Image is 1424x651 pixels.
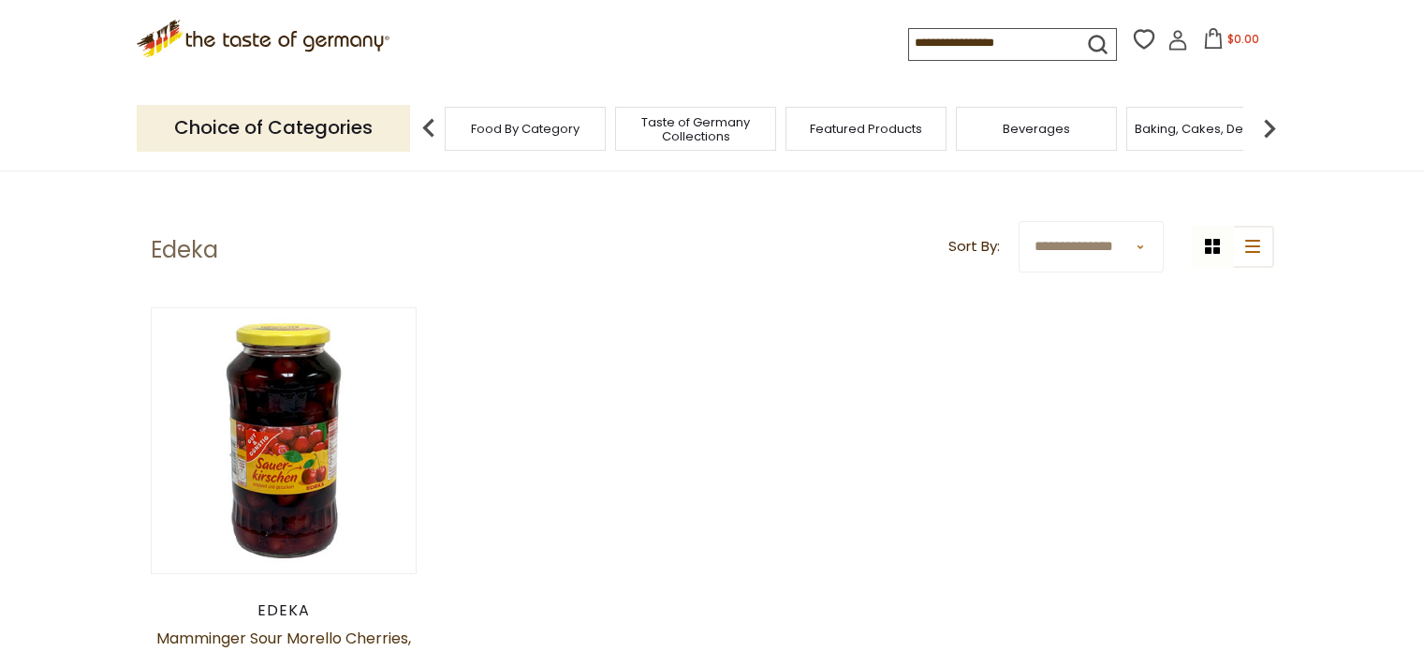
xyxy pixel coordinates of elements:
[1003,122,1070,136] a: Beverages
[1251,110,1288,147] img: next arrow
[410,110,448,147] img: previous arrow
[1135,122,1280,136] a: Baking, Cakes, Desserts
[137,105,410,151] p: Choice of Categories
[471,122,580,136] a: Food By Category
[152,308,417,573] img: Mamminger Sour Morello Cherries, pitted, in Glass Jar, 24.3 fl. oz.
[1227,31,1259,47] span: $0.00
[1192,28,1271,56] button: $0.00
[948,235,1000,259] label: Sort By:
[151,236,218,264] h1: Edeka
[621,115,771,143] a: Taste of Germany Collections
[151,601,418,620] div: Edeka
[810,122,922,136] a: Featured Products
